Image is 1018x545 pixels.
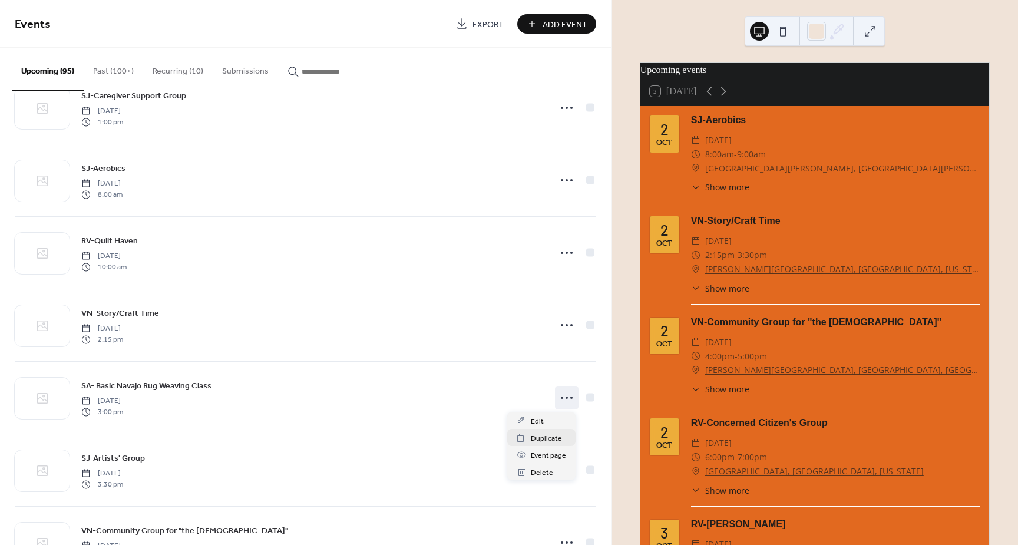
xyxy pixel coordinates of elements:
[640,63,989,77] div: Upcoming events
[738,349,767,364] span: 5:00pm
[660,425,669,440] div: 2
[81,479,123,490] span: 3:30 pm
[705,484,749,497] span: Show more
[691,161,700,176] div: ​
[705,335,732,349] span: [DATE]
[531,432,562,445] span: Duplicate
[81,379,211,392] a: SA- Basic Navajo Rug Weaving Class
[81,234,138,247] a: RV-Quilt Haven
[81,161,125,175] a: SJ-Aerobics
[691,282,700,295] div: ​
[737,147,766,161] span: 9:00am
[705,262,980,276] a: [PERSON_NAME][GEOGRAPHIC_DATA], [GEOGRAPHIC_DATA], [US_STATE]
[691,517,980,531] div: RV-[PERSON_NAME]
[656,341,672,348] div: Oct
[531,415,544,428] span: Edit
[81,163,125,175] span: SJ-Aerobics
[691,450,700,464] div: ​
[691,234,700,248] div: ​
[735,248,738,262] span: -
[691,214,980,228] div: VN-Story/Craft Time
[81,235,138,247] span: RV-Quilt Haven
[81,452,145,465] span: SJ-Artists' Group
[81,396,123,407] span: [DATE]
[691,484,749,497] button: ​Show more
[84,48,143,90] button: Past (100+)
[691,484,700,497] div: ​
[735,349,738,364] span: -
[81,308,159,320] span: VN-Story/Craft Time
[691,147,700,161] div: ​
[656,240,672,247] div: Oct
[738,450,767,464] span: 7:00pm
[472,18,504,31] span: Export
[705,436,732,450] span: [DATE]
[81,334,123,345] span: 2:15 pm
[705,147,734,161] span: 8:00am
[705,450,735,464] span: 6:00pm
[660,122,669,137] div: 2
[81,525,288,537] span: VN-Community Group for "the [DEMOGRAPHIC_DATA]"
[81,468,123,479] span: [DATE]
[691,383,749,395] button: ​Show more
[691,349,700,364] div: ​
[705,383,749,395] span: Show more
[81,89,186,103] a: SJ-Caregiver Support Group
[691,464,700,478] div: ​
[705,464,924,478] a: [GEOGRAPHIC_DATA], [GEOGRAPHIC_DATA], [US_STATE]
[705,161,980,176] a: [GEOGRAPHIC_DATA][PERSON_NAME], [GEOGRAPHIC_DATA][PERSON_NAME], [GEOGRAPHIC_DATA]
[691,262,700,276] div: ​
[81,323,123,334] span: [DATE]
[691,133,700,147] div: ​
[660,323,669,338] div: 2
[691,315,980,329] div: VN-Community Group for "the [DEMOGRAPHIC_DATA]"
[517,14,596,34] button: Add Event
[12,48,84,91] button: Upcoming (95)
[691,383,700,395] div: ​
[81,189,123,200] span: 8:00 am
[705,248,735,262] span: 2:15pm
[705,349,735,364] span: 4:00pm
[705,133,732,147] span: [DATE]
[81,524,288,537] a: VN-Community Group for "the [DEMOGRAPHIC_DATA]"
[691,113,980,127] div: SJ-Aerobics
[691,248,700,262] div: ​
[81,117,123,127] span: 1:00 pm
[143,48,213,90] button: Recurring (10)
[81,90,186,103] span: SJ-Caregiver Support Group
[213,48,278,90] button: Submissions
[81,306,159,320] a: VN-Story/Craft Time
[734,147,737,161] span: -
[81,451,145,465] a: SJ-Artists' Group
[705,234,732,248] span: [DATE]
[543,18,587,31] span: Add Event
[656,139,672,147] div: Oct
[15,13,51,36] span: Events
[705,181,749,193] span: Show more
[691,363,700,377] div: ​
[660,223,669,237] div: 2
[81,380,211,392] span: SA- Basic Navajo Rug Weaving Class
[81,179,123,189] span: [DATE]
[738,248,767,262] span: 3:30pm
[705,363,980,377] a: [PERSON_NAME][GEOGRAPHIC_DATA], [GEOGRAPHIC_DATA], [GEOGRAPHIC_DATA]
[691,181,700,193] div: ​
[735,450,738,464] span: -
[447,14,513,34] a: Export
[660,526,668,540] div: 3
[531,450,566,462] span: Event page
[705,282,749,295] span: Show more
[691,335,700,349] div: ​
[81,262,127,272] span: 10:00 am
[81,407,123,417] span: 3:00 pm
[691,282,749,295] button: ​Show more
[691,436,700,450] div: ​
[691,181,749,193] button: ​Show more
[81,106,123,117] span: [DATE]
[691,416,980,430] div: RV-Concerned Citizen's Group
[656,442,672,450] div: Oct
[531,467,553,479] span: Delete
[81,251,127,262] span: [DATE]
